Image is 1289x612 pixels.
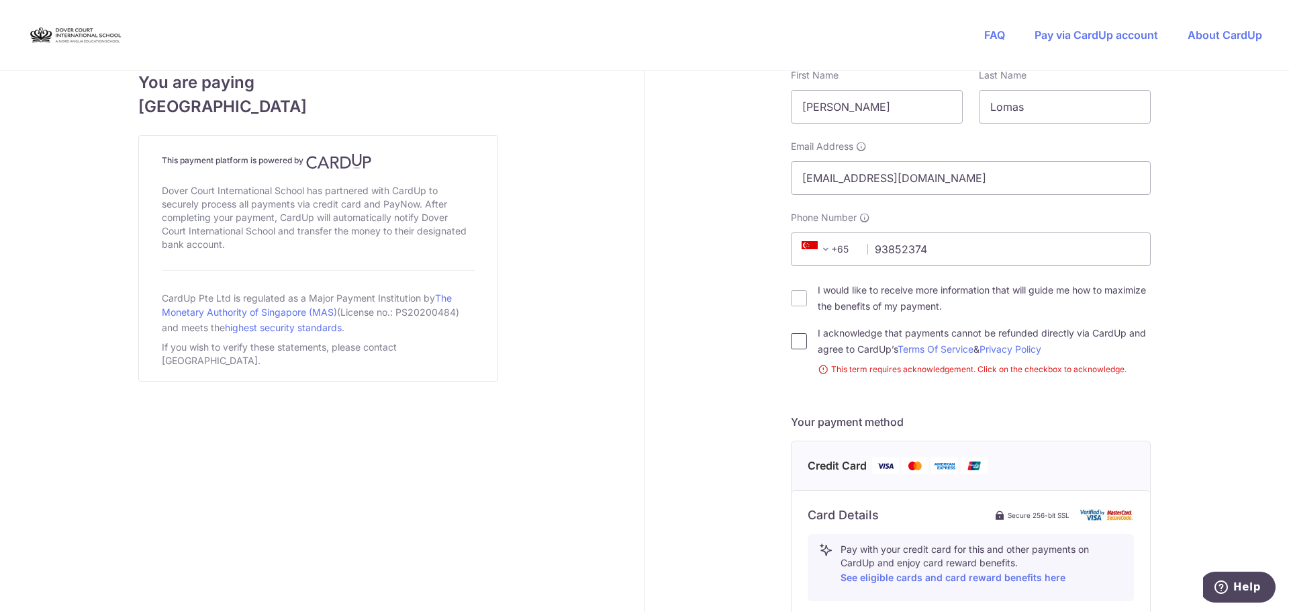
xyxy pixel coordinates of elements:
[138,71,498,95] span: You are paying
[791,140,853,153] span: Email Address
[225,322,342,333] a: highest security standards
[841,572,1065,583] a: See eligible cards and card reward benefits here
[872,457,899,474] img: Visa
[802,241,834,257] span: +65
[798,241,858,257] span: +65
[979,69,1027,82] label: Last Name
[931,457,958,474] img: American Express
[898,343,973,355] a: Terms Of Service
[961,457,988,474] img: Union Pay
[138,95,498,119] span: [GEOGRAPHIC_DATA]
[818,363,1151,376] small: This term requires acknowledgement. Click on the checkbox to acknowledge.
[306,153,372,169] img: CardUp
[984,28,1005,42] a: FAQ
[818,325,1151,357] label: I acknowledge that payments cannot be refunded directly via CardUp and agree to CardUp’s &
[791,90,963,124] input: First name
[808,507,879,523] h6: Card Details
[1080,509,1134,521] img: card secure
[1203,572,1276,605] iframe: Opens a widget where you can find more information
[791,69,839,82] label: First Name
[791,414,1151,430] h5: Your payment method
[1008,510,1069,521] span: Secure 256-bit SSL
[791,211,857,224] span: Phone Number
[791,161,1151,195] input: Email address
[1035,28,1158,42] a: Pay via CardUp account
[162,287,475,338] div: CardUp Pte Ltd is regulated as a Major Payment Institution by (License no.: PS20200484) and meets...
[902,457,928,474] img: Mastercard
[162,181,475,254] div: Dover Court International School has partnered with CardUp to securely process all payments via c...
[818,282,1151,314] label: I would like to receive more information that will guide me how to maximize the benefits of my pa...
[1188,28,1262,42] a: About CardUp
[979,90,1151,124] input: Last name
[162,338,475,370] div: If you wish to verify these statements, please contact [GEOGRAPHIC_DATA].
[841,543,1123,586] p: Pay with your credit card for this and other payments on CardUp and enjoy card reward benefits.
[808,457,867,474] span: Credit Card
[980,343,1041,355] a: Privacy Policy
[162,153,475,169] h4: This payment platform is powered by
